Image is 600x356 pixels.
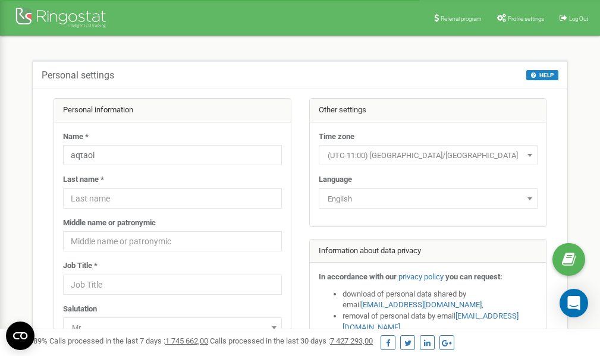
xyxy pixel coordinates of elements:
[319,131,354,143] label: Time zone
[63,188,282,209] input: Last name
[560,289,588,317] div: Open Intercom Messenger
[361,300,482,309] a: [EMAIL_ADDRESS][DOMAIN_NAME]
[63,174,104,185] label: Last name *
[310,240,546,263] div: Information about data privacy
[445,272,502,281] strong: you can request:
[42,70,114,81] h5: Personal settings
[310,99,546,122] div: Other settings
[508,15,544,22] span: Profile settings
[6,322,34,350] button: Open CMP widget
[63,304,97,315] label: Salutation
[210,336,373,345] span: Calls processed in the last 30 days :
[323,191,533,207] span: English
[319,188,538,209] span: English
[63,317,282,338] span: Mr.
[63,260,98,272] label: Job Title *
[67,320,278,336] span: Mr.
[63,218,156,229] label: Middle name or patronymic
[343,289,538,311] li: download of personal data shared by email ,
[165,336,208,345] u: 1 745 662,00
[63,231,282,251] input: Middle name or patronymic
[441,15,482,22] span: Referral program
[54,99,291,122] div: Personal information
[319,174,352,185] label: Language
[398,272,444,281] a: privacy policy
[526,70,558,80] button: HELP
[343,311,538,333] li: removal of personal data by email ,
[63,275,282,295] input: Job Title
[319,145,538,165] span: (UTC-11:00) Pacific/Midway
[569,15,588,22] span: Log Out
[330,336,373,345] u: 7 427 293,00
[49,336,208,345] span: Calls processed in the last 7 days :
[63,131,89,143] label: Name *
[319,272,397,281] strong: In accordance with our
[63,145,282,165] input: Name
[323,147,533,164] span: (UTC-11:00) Pacific/Midway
